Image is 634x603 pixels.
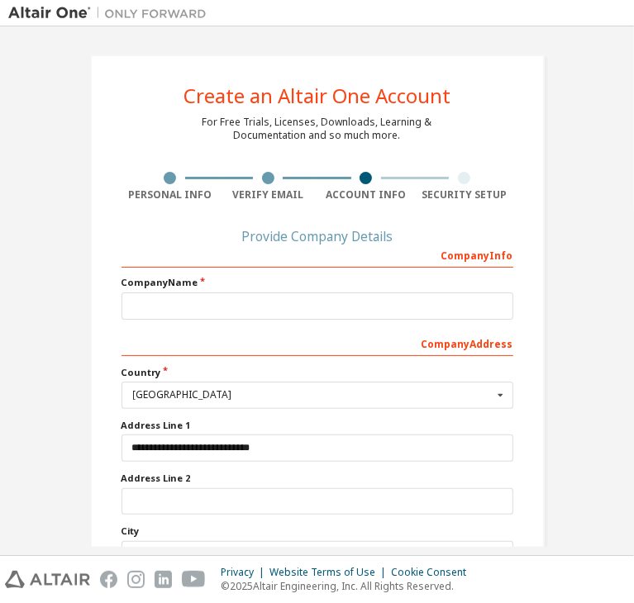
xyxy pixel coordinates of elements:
img: youtube.svg [182,571,206,588]
img: linkedin.svg [155,571,172,588]
label: Country [122,366,513,379]
div: Create an Altair One Account [184,86,450,106]
div: [GEOGRAPHIC_DATA] [133,390,493,400]
img: Altair One [8,5,215,21]
div: Personal Info [122,188,220,202]
label: Address Line 1 [122,419,513,432]
div: Provide Company Details [122,231,513,241]
div: Privacy [221,566,269,579]
label: City [122,525,513,538]
div: Company Info [122,241,513,268]
img: facebook.svg [100,571,117,588]
img: altair_logo.svg [5,571,90,588]
div: Account Info [317,188,416,202]
div: Security Setup [415,188,513,202]
div: Verify Email [219,188,317,202]
p: © 2025 Altair Engineering, Inc. All Rights Reserved. [221,579,476,593]
div: Company Address [122,330,513,356]
div: Website Terms of Use [269,566,391,579]
img: instagram.svg [127,571,145,588]
label: Address Line 2 [122,472,513,485]
div: For Free Trials, Licenses, Downloads, Learning & Documentation and so much more. [203,116,432,142]
div: Cookie Consent [391,566,476,579]
label: Company Name [122,276,513,289]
